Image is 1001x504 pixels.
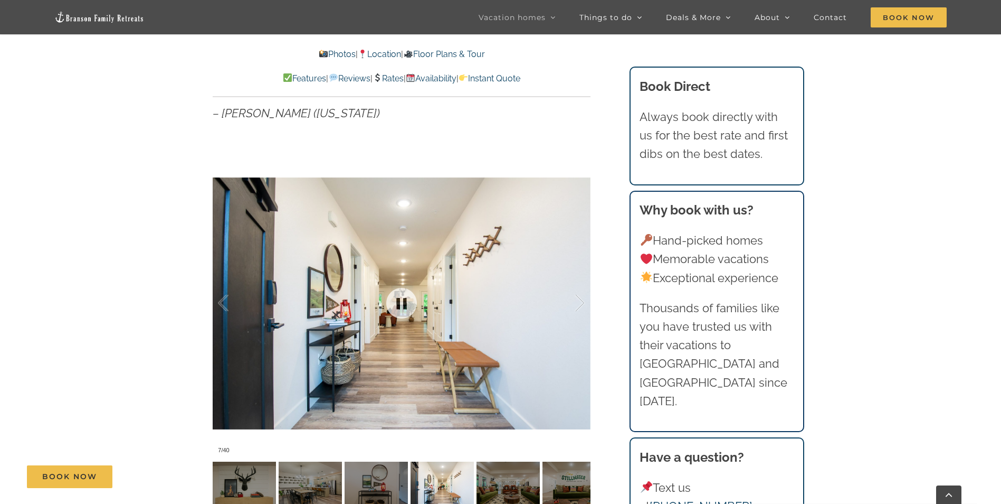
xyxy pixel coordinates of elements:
p: Hand-picked homes Memorable vacations Exceptional experience [640,231,794,287]
span: About [755,14,780,21]
span: Book Now [42,472,97,481]
span: Deals & More [666,14,721,21]
b: Book Direct [640,79,710,94]
em: – [PERSON_NAME] ([US_STATE]) [213,106,380,120]
img: ✅ [283,73,292,82]
a: Instant Quote [459,73,520,83]
span: Vacation homes [479,14,546,21]
p: | | [213,48,590,61]
img: Branson Family Retreats Logo [54,11,144,23]
h3: Why book with us? [640,201,794,220]
span: Contact [814,14,847,21]
img: ❤️ [641,253,652,265]
a: Availability [406,73,456,83]
img: 📍 [358,50,367,58]
a: Reviews [328,73,370,83]
img: 🔑 [641,234,652,246]
a: Rates [373,73,404,83]
img: 💲 [373,73,382,82]
img: 🎥 [404,50,413,58]
img: 🌟 [641,272,652,283]
img: 📸 [319,50,328,58]
img: 👉 [459,73,468,82]
img: 💬 [329,73,338,82]
p: | | | | [213,72,590,86]
a: Features [283,73,326,83]
span: Things to do [579,14,632,21]
span: Book Now [871,7,947,27]
img: 📆 [406,73,415,82]
p: Thousands of families like you have trusted us with their vacations to [GEOGRAPHIC_DATA] and [GEO... [640,299,794,410]
a: Location [358,49,401,59]
a: Photos [319,49,356,59]
a: Book Now [27,465,112,488]
strong: Have a question? [640,450,744,465]
a: Floor Plans & Tour [403,49,484,59]
p: Always book directly with us for the best rate and first dibs on the best dates. [640,108,794,164]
